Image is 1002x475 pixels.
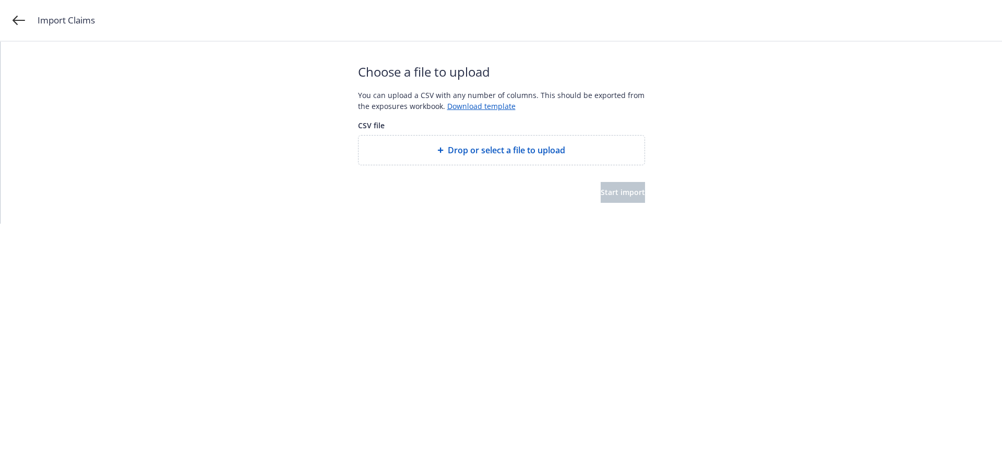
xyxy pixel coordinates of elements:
div: You can upload a CSV with any number of columns. This should be exported from the exposures workb... [358,90,645,112]
button: Start import [601,182,645,203]
a: Download template [447,101,516,111]
span: Import Claims [38,14,95,27]
span: Drop or select a file to upload [448,144,565,156]
span: Start import [601,187,645,197]
div: Drop or select a file to upload [358,135,645,165]
span: CSV file [358,120,645,131]
span: Choose a file to upload [358,63,645,81]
